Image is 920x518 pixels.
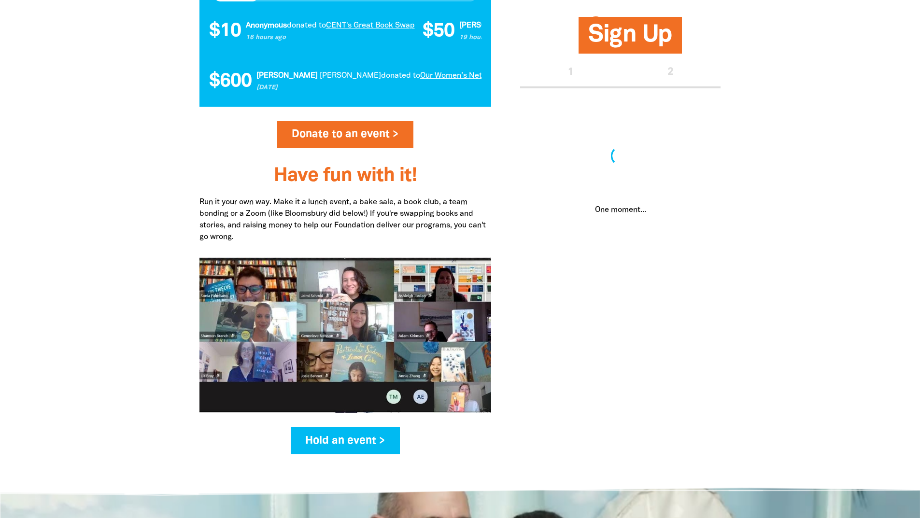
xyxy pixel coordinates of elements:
p: Run it your own way. Make it a lunch event, a bake sale, a book club, a team bonding or a Zoom (l... [199,196,492,243]
div: Donation stream [209,16,482,47]
em: [PERSON_NAME] [457,22,519,29]
em: [PERSON_NAME] [255,72,316,79]
span: $600 [207,72,250,91]
p: [DATE] [255,84,539,93]
a: Donate to an event > [277,121,414,148]
div: Donation stream [209,66,482,97]
p: 16 hours ago [244,33,413,43]
p: 19 hours ago [457,33,695,43]
a: CENT's Great Book Swap [324,22,413,29]
span: Sign Up [588,24,672,54]
a: Our Women’s Network Book Swap [418,72,539,79]
button: Stage 2 [621,57,721,88]
a: Hold an event > [291,427,400,454]
span: $10 [207,22,239,41]
p: One moment... [532,204,709,216]
button: Stage 1 [520,57,621,88]
span: Have fun with it! [274,167,417,185]
span: donated to [379,72,418,79]
em: [PERSON_NAME] [318,72,379,79]
em: Anonymous [244,22,285,29]
span: donated to [285,22,324,29]
span: $50 [421,22,453,41]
